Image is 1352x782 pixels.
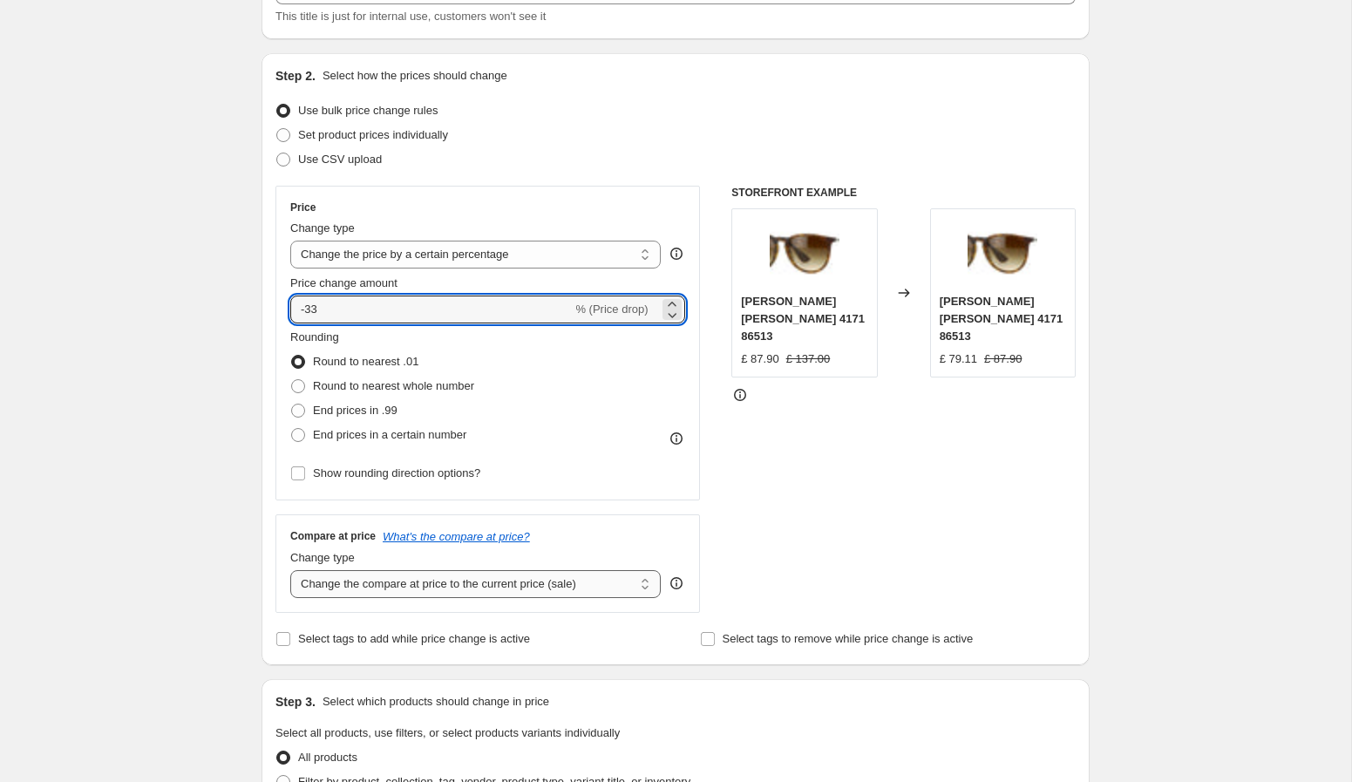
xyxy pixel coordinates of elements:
[298,153,382,166] span: Use CSV upload
[275,726,620,739] span: Select all products, use filters, or select products variants individually
[313,466,480,479] span: Show rounding direction options?
[290,330,339,343] span: Rounding
[313,355,418,368] span: Round to nearest .01
[741,352,778,365] span: £ 87.90
[298,128,448,141] span: Set product prices individually
[940,295,1063,343] span: [PERSON_NAME] [PERSON_NAME] 4171 86513
[290,551,355,564] span: Change type
[290,221,355,235] span: Change type
[313,428,466,441] span: End prices in a certain number
[968,218,1037,288] img: ray-ban-erika-4171-86513-hd-1_80x.jpg
[786,352,831,365] span: £ 137.00
[668,575,685,592] div: help
[313,379,474,392] span: Round to nearest whole number
[723,632,974,645] span: Select tags to remove while price change is active
[575,303,648,316] span: % (Price drop)
[313,404,397,417] span: End prices in .99
[290,201,316,214] h3: Price
[984,352,1022,365] span: £ 87.90
[940,352,977,365] span: £ 79.11
[383,530,530,543] button: What's the compare at price?
[731,186,1076,200] h6: STOREFRONT EXAMPLE
[668,245,685,262] div: help
[290,529,376,543] h3: Compare at price
[770,218,839,288] img: ray-ban-erika-4171-86513-hd-1_80x.jpg
[298,632,530,645] span: Select tags to add while price change is active
[298,751,357,764] span: All products
[298,104,438,117] span: Use bulk price change rules
[290,276,397,289] span: Price change amount
[323,693,549,711] p: Select which products should change in price
[323,67,507,85] p: Select how the prices should change
[275,67,316,85] h2: Step 2.
[290,296,572,323] input: -15
[741,295,865,343] span: [PERSON_NAME] [PERSON_NAME] 4171 86513
[275,693,316,711] h2: Step 3.
[275,10,546,23] span: This title is just for internal use, customers won't see it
